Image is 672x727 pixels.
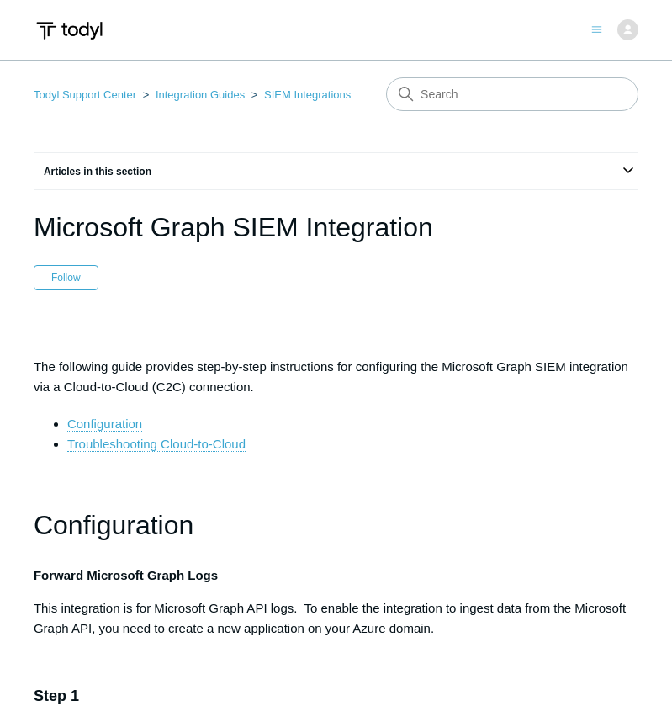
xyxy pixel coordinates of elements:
[34,207,638,247] h1: Microsoft Graph SIEM Integration
[67,417,142,432] a: Configuration
[34,88,136,101] a: Todyl Support Center
[34,684,638,708] h3: Step 1
[67,437,246,452] a: Troubleshooting Cloud-to-Cloud
[34,568,218,582] strong: Forward Microsoft Graph Logs
[156,88,245,101] a: Integration Guides
[34,166,151,178] span: Articles in this section
[248,88,352,101] li: SIEM Integrations
[386,77,638,111] input: Search
[591,21,602,35] button: Toggle navigation menu
[140,88,248,101] li: Integration Guides
[264,88,351,101] a: SIEM Integrations
[34,504,638,547] h1: Configuration
[34,15,105,46] img: Todyl Support Center Help Center home page
[34,265,98,290] button: Follow Article
[34,357,638,397] p: The following guide provides step-by-step instructions for configuring the Microsoft Graph SIEM i...
[34,88,140,101] li: Todyl Support Center
[34,598,638,639] p: This integration is for Microsoft Graph API logs. To enable the integration to ingest data from t...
